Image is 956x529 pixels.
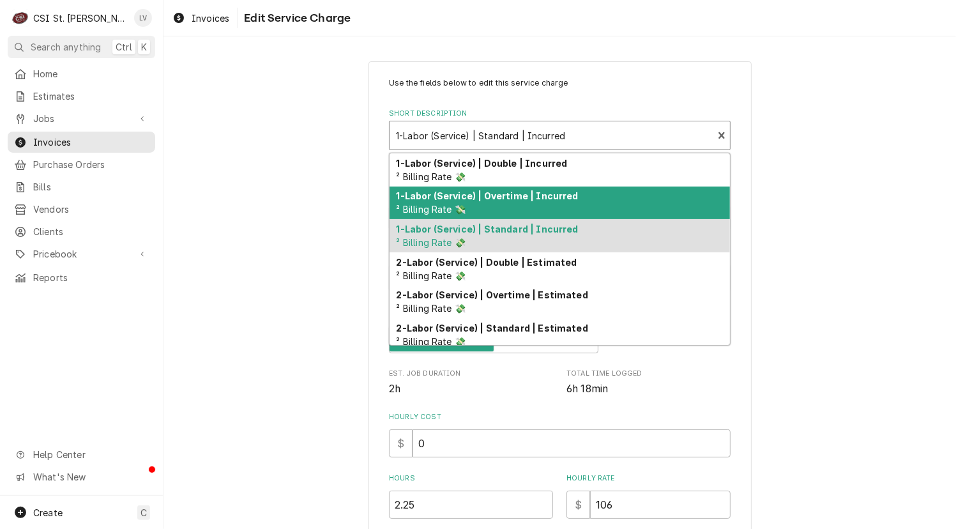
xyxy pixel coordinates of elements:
[33,135,149,149] span: Invoices
[389,109,731,172] div: Short Description
[33,271,149,284] span: Reports
[397,336,466,347] span: ² Billing Rate 💸
[33,11,127,25] div: CSI St. [PERSON_NAME]
[397,237,466,248] span: ² Billing Rate 💸
[397,303,466,314] span: ² Billing Rate 💸
[8,267,155,288] a: Reports
[141,40,147,54] span: K
[116,40,132,54] span: Ctrl
[33,158,149,171] span: Purchase Orders
[389,381,553,397] span: Est. Job Duration
[167,8,234,29] a: Invoices
[389,429,413,457] div: $
[134,9,152,27] div: Lisa Vestal's Avatar
[33,89,149,103] span: Estimates
[389,369,553,379] span: Est. Job Duration
[389,412,731,457] div: Hourly Cost
[389,383,400,395] span: 2h
[33,67,149,80] span: Home
[33,247,130,261] span: Pricebook
[397,158,568,169] strong: 1-Labor (Service) | Double | Incurred
[11,9,29,27] div: CSI St. Louis's Avatar
[33,470,148,484] span: What's New
[397,323,588,333] strong: 2-Labor (Service) | Standard | Estimated
[566,381,731,397] span: Total Time Logged
[397,204,466,215] span: ² Billing Rate 💸
[240,10,351,27] span: Edit Service Charge
[8,444,155,465] a: Go to Help Center
[33,203,149,216] span: Vendors
[8,108,155,129] a: Go to Jobs
[8,176,155,197] a: Bills
[397,257,577,268] strong: 2-Labor (Service) | Double | Estimated
[11,9,29,27] div: C
[8,86,155,107] a: Estimates
[33,180,149,194] span: Bills
[389,473,553,484] label: Hours
[8,36,155,58] button: Search anythingCtrlK
[397,289,588,300] strong: 2-Labor (Service) | Overtime | Estimated
[566,369,731,379] span: Total Time Logged
[566,369,731,396] div: Total Time Logged
[8,63,155,84] a: Home
[140,506,147,519] span: C
[566,473,731,519] div: [object Object]
[389,412,731,422] label: Hourly Cost
[397,171,466,182] span: ² Billing Rate 💸
[397,190,579,201] strong: 1-Labor (Service) | Overtime | Incurred
[8,466,155,487] a: Go to What's New
[8,199,155,220] a: Vendors
[397,270,466,281] span: ² Billing Rate 💸
[8,154,155,175] a: Purchase Orders
[389,473,553,519] div: [object Object]
[566,491,590,519] div: $
[192,11,229,25] span: Invoices
[389,109,731,119] label: Short Description
[389,369,553,396] div: Est. Job Duration
[134,9,152,27] div: LV
[33,112,130,125] span: Jobs
[389,77,731,89] p: Use the fields below to edit this service charge
[33,448,148,461] span: Help Center
[397,224,579,234] strong: 1-Labor (Service) | Standard | Incurred
[33,507,63,518] span: Create
[33,225,149,238] span: Clients
[31,40,101,54] span: Search anything
[8,132,155,153] a: Invoices
[8,221,155,242] a: Clients
[566,473,731,484] label: Hourly Rate
[8,243,155,264] a: Go to Pricebook
[566,383,608,395] span: 6h 18min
